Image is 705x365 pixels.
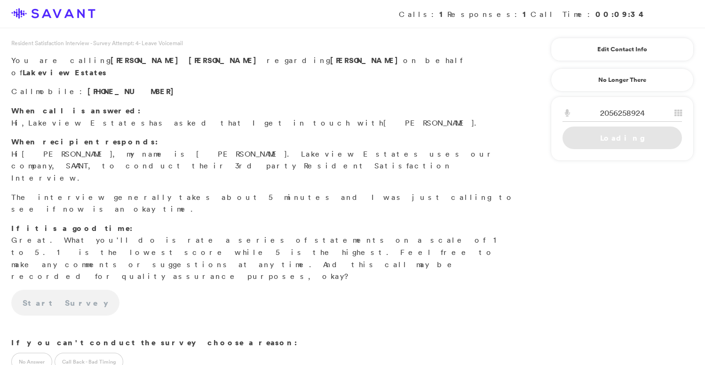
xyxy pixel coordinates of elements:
strong: When call is answered: [11,105,141,116]
p: Call : [11,86,515,98]
strong: 00:09:34 [595,9,647,19]
span: [PERSON_NAME] [22,149,112,159]
strong: 1 [439,9,447,19]
a: Start Survey [11,290,119,316]
p: Great. What you'll do is rate a series of statements on a scale of 1 to 5. 1 is the lowest score ... [11,222,515,283]
span: [PERSON_NAME] [111,55,183,65]
strong: 1 [523,9,531,19]
span: [PERSON_NAME] [189,55,261,65]
span: Lakeview Estates [28,118,149,127]
span: [PERSON_NAME] [383,118,474,127]
strong: [PERSON_NAME] [330,55,403,65]
strong: When recipient responds: [11,136,158,147]
p: The interview generally takes about 5 minutes and I was just calling to see if now is an okay time. [11,191,515,215]
a: Edit Contact Info [562,42,682,57]
p: You are calling regarding on behalf of [11,55,515,79]
strong: Lakeview Estates [23,67,107,78]
a: No Longer There [551,68,694,92]
strong: If it is a good time: [11,223,133,233]
span: mobile [36,87,79,96]
p: Hi, has asked that I get in touch with . [11,105,515,129]
p: Hi , my name is [PERSON_NAME]. Lakeview Estates uses our company, SAVANT, to conduct their 3rd pa... [11,136,515,184]
span: [PHONE_NUMBER] [87,86,179,96]
span: Resident Satisfaction Interview - Survey Attempt: 4 - Leave Voicemail [11,39,183,47]
strong: If you can't conduct the survey choose a reason: [11,337,297,348]
a: Loading [562,127,682,149]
